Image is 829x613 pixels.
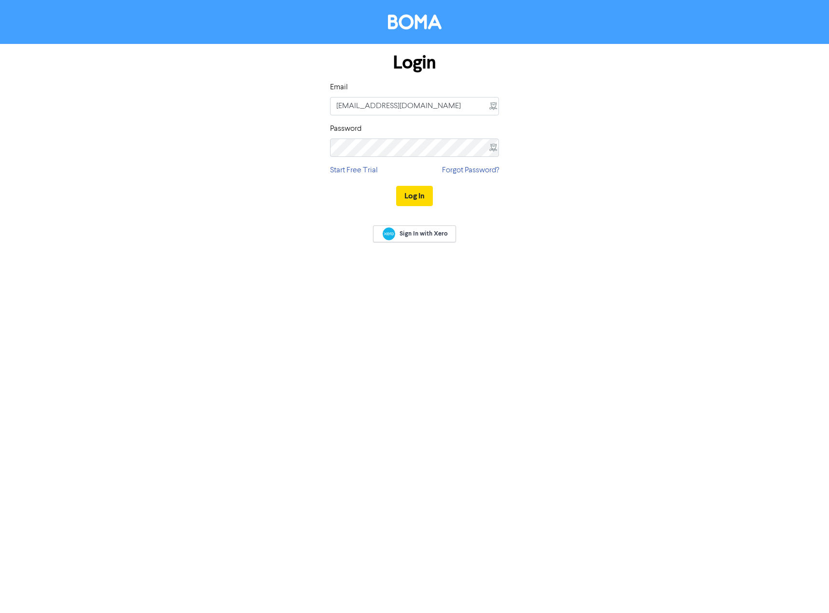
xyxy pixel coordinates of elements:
img: BOMA Logo [388,14,442,29]
a: Sign In with Xero [373,225,456,242]
h1: Login [330,52,499,74]
span: Sign In with Xero [400,229,448,238]
label: Password [330,123,361,135]
img: Xero logo [383,227,395,240]
a: Forgot Password? [442,165,499,176]
label: Email [330,82,348,93]
a: Start Free Trial [330,165,378,176]
button: Log In [396,186,433,206]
